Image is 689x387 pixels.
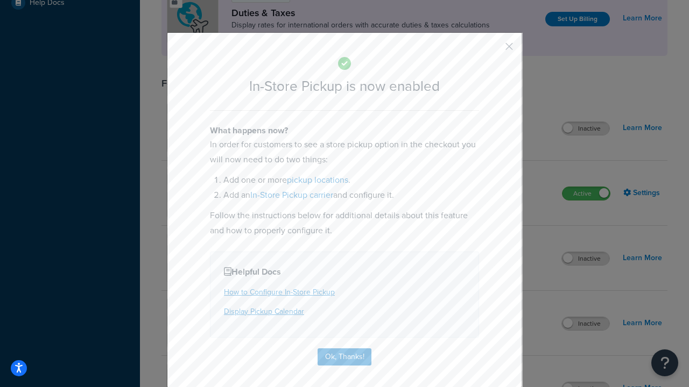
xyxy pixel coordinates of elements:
p: Follow the instructions below for additional details about this feature and how to properly confi... [210,208,479,238]
h4: Helpful Docs [224,266,465,278]
li: Add one or more . [223,173,479,188]
a: In-Store Pickup carrier [250,189,333,201]
li: Add an and configure it. [223,188,479,203]
a: How to Configure In-Store Pickup [224,286,335,298]
a: pickup locations [287,174,348,186]
p: In order for customers to see a store pickup option in the checkout you will now need to do two t... [210,137,479,167]
a: Display Pickup Calendar [224,306,304,317]
button: Ok, Thanks! [318,348,371,365]
h2: In-Store Pickup is now enabled [210,78,479,94]
h4: What happens now? [210,124,479,137]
